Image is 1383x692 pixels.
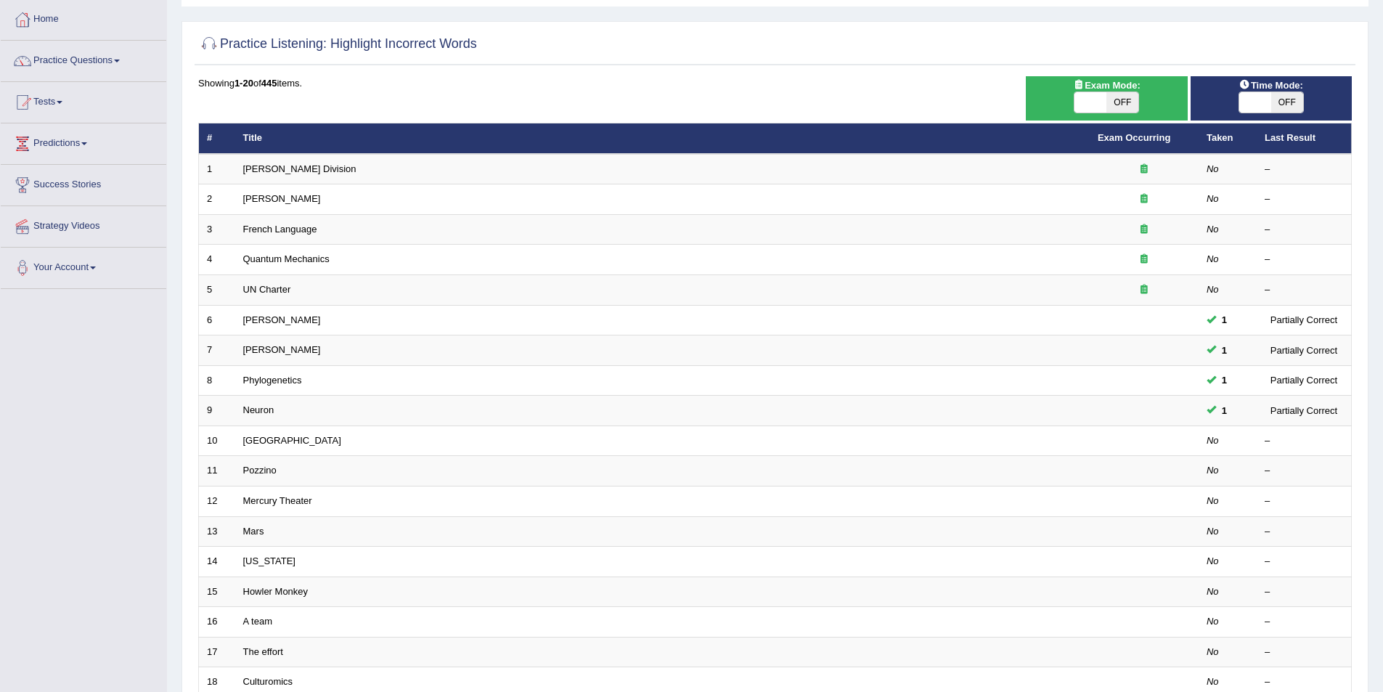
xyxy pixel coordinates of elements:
td: 17 [199,637,235,667]
td: 15 [199,577,235,607]
div: – [1265,464,1343,478]
div: Exam occurring question [1098,253,1191,266]
div: Partially Correct [1265,312,1343,327]
span: You can still take this question [1216,403,1233,418]
td: 7 [199,335,235,366]
a: [PERSON_NAME] [243,193,321,204]
a: [US_STATE] [243,555,295,566]
a: A team [243,616,272,627]
a: Phylogenetics [243,375,302,386]
td: 8 [199,365,235,396]
div: – [1265,192,1343,206]
div: – [1265,223,1343,237]
em: No [1207,253,1219,264]
td: 16 [199,607,235,638]
th: Last Result [1257,123,1352,154]
td: 2 [199,184,235,215]
td: 3 [199,214,235,245]
td: 4 [199,245,235,275]
em: No [1207,646,1219,657]
a: Your Account [1,248,166,284]
a: Pozzino [243,465,277,476]
em: No [1207,193,1219,204]
td: 6 [199,305,235,335]
div: – [1265,675,1343,689]
a: Tests [1,82,166,118]
a: Practice Questions [1,41,166,77]
a: [GEOGRAPHIC_DATA] [243,435,341,446]
div: – [1265,253,1343,266]
h2: Practice Listening: Highlight Incorrect Words [198,33,477,55]
div: Partially Correct [1265,373,1343,388]
td: 14 [199,547,235,577]
div: – [1265,555,1343,569]
a: Success Stories [1,165,166,201]
td: 12 [199,486,235,516]
em: No [1207,224,1219,235]
div: – [1265,646,1343,659]
div: – [1265,494,1343,508]
div: – [1265,525,1343,539]
em: No [1207,284,1219,295]
div: Showing of items. [198,76,1352,90]
a: Mercury Theater [243,495,312,506]
a: The effort [243,646,283,657]
a: [PERSON_NAME] [243,344,321,355]
th: Taken [1199,123,1257,154]
em: No [1207,676,1219,687]
a: Mars [243,526,264,537]
em: No [1207,586,1219,597]
div: Partially Correct [1265,343,1343,358]
a: Howler Monkey [243,586,309,597]
div: – [1265,163,1343,176]
div: – [1265,283,1343,297]
em: No [1207,555,1219,566]
em: No [1207,465,1219,476]
em: No [1207,526,1219,537]
div: – [1265,615,1343,629]
div: Partially Correct [1265,403,1343,418]
td: 10 [199,426,235,456]
a: UN Charter [243,284,291,295]
span: You can still take this question [1216,312,1233,327]
div: Exam occurring question [1098,223,1191,237]
b: 445 [261,78,277,89]
a: Neuron [243,404,274,415]
span: You can still take this question [1216,373,1233,388]
span: You can still take this question [1216,343,1233,358]
a: Predictions [1,123,166,160]
em: No [1207,495,1219,506]
span: Time Mode: [1233,78,1309,93]
em: No [1207,163,1219,174]
b: 1-20 [234,78,253,89]
td: 11 [199,456,235,487]
div: – [1265,585,1343,599]
a: Exam Occurring [1098,132,1170,143]
div: Exam occurring question [1098,163,1191,176]
em: No [1207,435,1219,446]
th: Title [235,123,1090,154]
td: 9 [199,396,235,426]
a: French Language [243,224,317,235]
td: 13 [199,516,235,547]
span: Exam Mode: [1067,78,1146,93]
a: Strategy Videos [1,206,166,243]
th: # [199,123,235,154]
span: OFF [1106,92,1138,113]
a: [PERSON_NAME] [243,314,321,325]
td: 5 [199,275,235,306]
div: Show exams occurring in exams [1026,76,1187,121]
div: Exam occurring question [1098,283,1191,297]
div: Exam occurring question [1098,192,1191,206]
td: 1 [199,154,235,184]
a: Culturomics [243,676,293,687]
div: – [1265,434,1343,448]
em: No [1207,616,1219,627]
a: [PERSON_NAME] Division [243,163,356,174]
a: Quantum Mechanics [243,253,330,264]
span: OFF [1271,92,1303,113]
